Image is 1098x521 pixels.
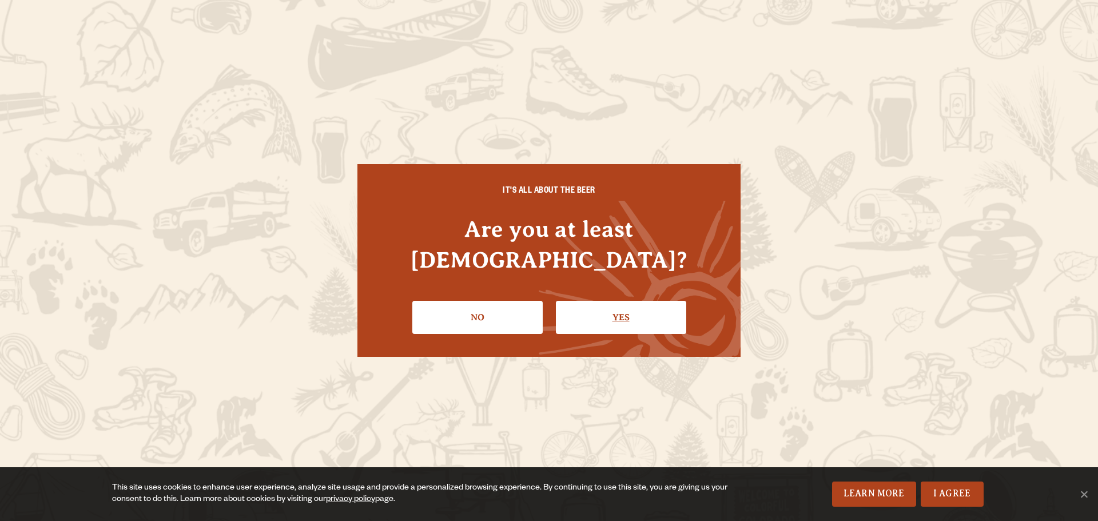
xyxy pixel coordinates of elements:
h6: IT'S ALL ABOUT THE BEER [380,187,718,197]
a: Confirm I'm 21 or older [556,301,686,334]
a: privacy policy [326,495,375,504]
h4: Are you at least [DEMOGRAPHIC_DATA]? [380,214,718,275]
div: This site uses cookies to enhance user experience, analyze site usage and provide a personalized ... [112,483,737,506]
span: No [1078,488,1089,500]
a: I Agree [921,482,984,507]
a: Learn More [832,482,916,507]
a: No [412,301,543,334]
